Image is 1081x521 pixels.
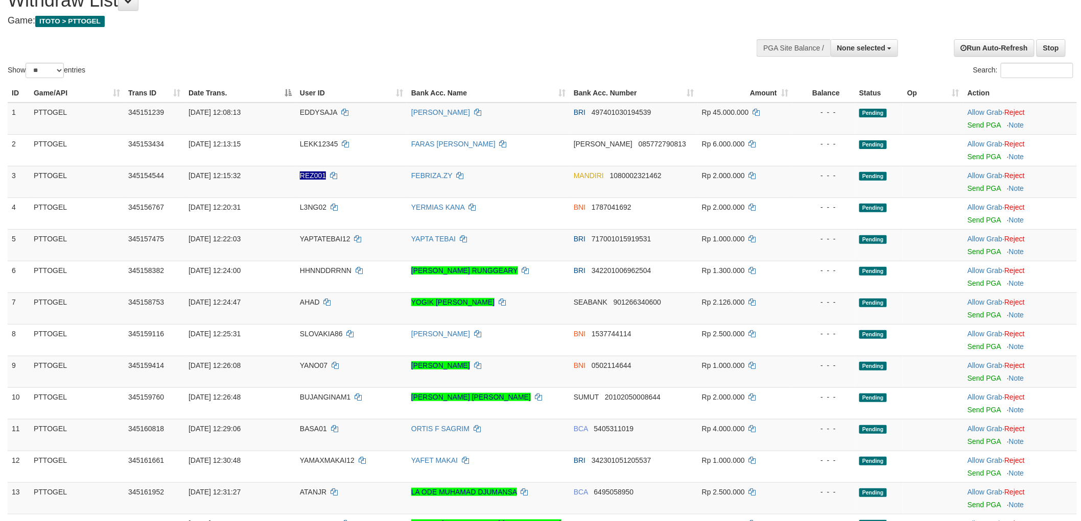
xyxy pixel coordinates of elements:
[8,103,30,135] td: 1
[1009,247,1024,256] a: Note
[796,487,851,497] div: - - -
[702,298,745,306] span: Rp 2.126.000
[973,63,1073,78] label: Search:
[964,166,1077,197] td: ·
[968,279,1001,287] a: Send PGA
[300,425,327,433] span: BASA01
[592,456,651,464] span: Copy 342301051205537 to clipboard
[411,488,517,496] a: LA ODE MUHAMAD DJUMANSA
[605,393,661,401] span: Copy 20102050008644 to clipboard
[968,361,1004,369] span: ·
[30,229,124,261] td: PTTOGEL
[407,84,570,103] th: Bank Acc. Name: activate to sort column ascending
[128,171,164,180] span: 345154544
[968,361,1002,369] a: Allow Grab
[964,419,1077,451] td: ·
[968,456,1004,464] span: ·
[300,171,326,180] span: Nama rekening ada tanda titik/strip, harap diedit
[300,235,350,243] span: YAPTATEBAI12
[968,203,1002,211] a: Allow Grab
[964,197,1077,229] td: ·
[1004,266,1025,275] a: Reject
[1009,437,1024,445] a: Note
[702,266,745,275] span: Rp 1.300.000
[796,170,851,181] div: - - -
[968,108,1004,116] span: ·
[859,109,887,117] span: Pending
[30,197,124,229] td: PTTOGEL
[594,425,634,433] span: Copy 5405311019 to clipboard
[128,456,164,464] span: 345161661
[968,266,1004,275] span: ·
[592,330,631,338] span: Copy 1537744114 to clipboard
[30,292,124,324] td: PTTOGEL
[574,203,585,211] span: BNI
[968,235,1002,243] a: Allow Grab
[954,39,1035,57] a: Run Auto-Refresh
[592,266,651,275] span: Copy 342201006962504 to clipboard
[968,235,1004,243] span: ·
[592,361,631,369] span: Copy 0502114644 to clipboard
[859,488,887,497] span: Pending
[1009,374,1024,382] a: Note
[968,437,1001,445] a: Send PGA
[1009,469,1024,477] a: Note
[639,140,686,148] span: Copy 085772790813 to clipboard
[964,387,1077,419] td: ·
[411,266,518,275] a: [PERSON_NAME] RUNGGEARY
[968,488,1004,496] span: ·
[411,393,531,401] a: [PERSON_NAME] [PERSON_NAME]
[574,330,585,338] span: BNI
[702,488,745,496] span: Rp 2.500.000
[128,203,164,211] span: 345156767
[128,393,164,401] span: 345159760
[300,361,327,369] span: YANO07
[968,330,1002,338] a: Allow Grab
[300,140,338,148] span: LEKK12345
[8,451,30,482] td: 12
[968,140,1002,148] a: Allow Grab
[964,261,1077,292] td: ·
[574,171,604,180] span: MANDIRI
[1004,456,1025,464] a: Reject
[8,134,30,166] td: 2
[189,171,241,180] span: [DATE] 12:15:32
[796,139,851,149] div: - - -
[30,84,124,103] th: Game/API: activate to sort column ascending
[411,235,456,243] a: YAPTA TEBAI
[796,392,851,402] div: - - -
[968,311,1001,319] a: Send PGA
[702,456,745,464] span: Rp 1.000.000
[300,108,337,116] span: EDDYSAJA
[574,140,632,148] span: [PERSON_NAME]
[796,297,851,307] div: - - -
[968,247,1001,256] a: Send PGA
[903,84,964,103] th: Op: activate to sort column ascending
[964,84,1077,103] th: Action
[189,266,241,275] span: [DATE] 12:24:00
[1037,39,1066,57] a: Stop
[859,330,887,339] span: Pending
[1009,216,1024,224] a: Note
[30,261,124,292] td: PTTOGEL
[964,356,1077,387] td: ·
[859,267,887,276] span: Pending
[411,330,470,338] a: [PERSON_NAME]
[796,234,851,244] div: - - -
[859,140,887,149] span: Pending
[592,235,651,243] span: Copy 717001015919531 to clipboard
[968,342,1001,351] a: Send PGA
[8,84,30,103] th: ID
[757,39,830,57] div: PGA Site Balance /
[574,393,599,401] span: SUMUT
[128,488,164,496] span: 345161952
[128,266,164,275] span: 345158382
[411,108,470,116] a: [PERSON_NAME]
[702,108,749,116] span: Rp 45.000.000
[968,171,1004,180] span: ·
[964,324,1077,356] td: ·
[702,235,745,243] span: Rp 1.000.000
[968,469,1001,477] a: Send PGA
[30,324,124,356] td: PTTOGEL
[411,425,469,433] a: ORTIS F SAGRIM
